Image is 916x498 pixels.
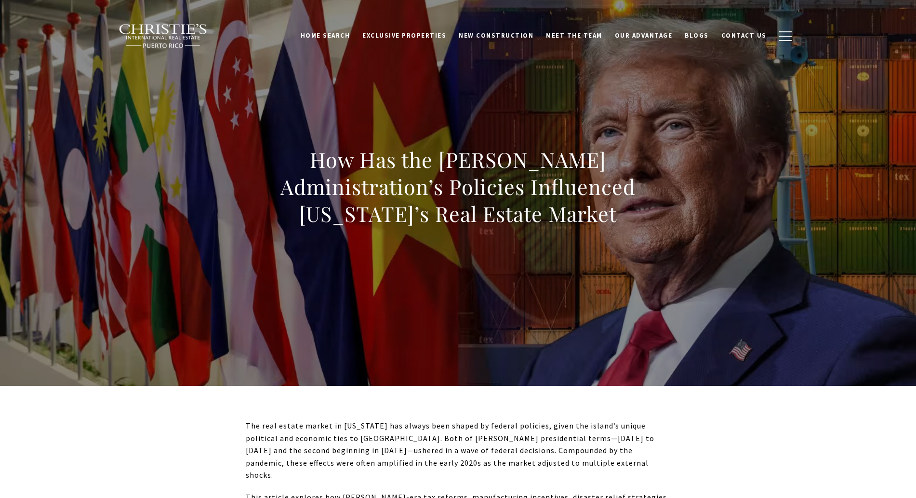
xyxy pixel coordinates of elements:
[721,31,767,40] span: Contact Us
[294,27,357,45] a: Home Search
[356,27,452,45] a: Exclusive Properties
[362,31,446,40] span: Exclusive Properties
[615,31,673,40] span: Our Advantage
[459,31,533,40] span: New Construction
[685,31,709,40] span: Blogs
[119,24,208,49] img: Christie's International Real Estate black text logo
[452,27,540,45] a: New Construction
[609,27,679,45] a: Our Advantage
[540,27,609,45] a: Meet the Team
[246,420,671,482] p: The real estate market in [US_STATE] has always been shaped by federal policies, given the island...
[678,27,715,45] a: Blogs
[246,146,671,227] h1: How Has the [PERSON_NAME] Administration’s Policies Influenced [US_STATE]’s Real Estate Market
